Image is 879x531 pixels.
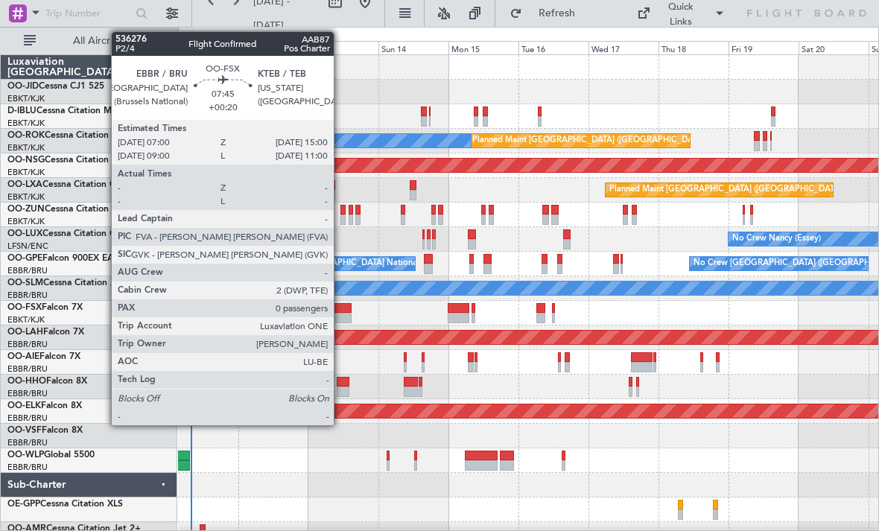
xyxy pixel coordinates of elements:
span: OO-NSG [7,156,45,165]
div: Planned Maint [GEOGRAPHIC_DATA] ([GEOGRAPHIC_DATA]) [191,351,426,373]
div: Fri 19 [729,41,799,54]
span: OE-GPP [7,500,40,509]
a: LFSN/ENC [7,241,48,252]
a: EBKT/KJK [7,216,45,227]
a: EBBR/BRU [7,265,48,276]
button: Quick Links [629,1,732,25]
a: EBKT/KJK [7,142,45,153]
a: EBKT/KJK [7,93,45,104]
span: OO-LXA [7,180,42,189]
div: Thu 18 [659,41,729,54]
a: OO-HHOFalcon 8X [7,377,87,386]
div: Wed 17 [588,41,659,54]
div: No Crew [GEOGRAPHIC_DATA] ([GEOGRAPHIC_DATA] National) [172,252,422,275]
a: EBBR/BRU [7,290,48,301]
a: EBKT/KJK [7,314,45,325]
span: OO-LAH [7,328,43,337]
a: OO-LAHFalcon 7X [7,328,84,337]
a: OO-ROKCessna Citation CJ4 [7,131,127,140]
span: Refresh [525,8,588,19]
a: OO-LUXCessna Citation CJ4 [7,229,125,238]
a: OO-ELKFalcon 8X [7,401,82,410]
div: Planned Maint [GEOGRAPHIC_DATA] ([GEOGRAPHIC_DATA] National) [259,252,529,275]
div: Tue 16 [518,41,588,54]
div: Planned Maint [GEOGRAPHIC_DATA] ([GEOGRAPHIC_DATA]) [609,179,844,201]
a: EBBR/BRU [7,388,48,399]
span: OO-ROK [7,131,45,140]
a: EBBR/BRU [7,339,48,350]
a: OO-FSXFalcon 7X [7,303,83,312]
div: Sun 14 [378,41,448,54]
div: Fri 12 [238,41,308,54]
span: OO-FSX [7,303,42,312]
span: OO-ZUN [7,205,45,214]
a: OO-ZUNCessna Citation CJ4 [7,205,127,214]
a: EBBR/BRU [7,413,48,424]
div: Planned Maint [GEOGRAPHIC_DATA] ([GEOGRAPHIC_DATA]) [472,130,707,152]
a: OO-AIEFalcon 7X [7,352,80,361]
a: OO-NSGCessna Citation CJ4 [7,156,127,165]
div: Thu 11 [168,41,238,54]
div: Mon 15 [448,41,518,54]
span: OO-HHO [7,377,46,386]
span: OO-JID [7,82,39,91]
div: Sat 13 [308,41,378,54]
a: OO-VSFFalcon 8X [7,426,83,435]
a: OO-SLMCessna Citation XLS [7,279,126,287]
span: D-IBLU [7,106,37,115]
span: OO-SLM [7,279,43,287]
a: OO-LXACessna Citation CJ4 [7,180,125,189]
button: Refresh [503,1,592,25]
span: OO-WLP [7,451,44,460]
span: All Aircraft [39,36,157,46]
input: Trip Number [45,2,131,25]
div: Planned Maint Geneva (Cointrin) [195,375,318,398]
div: [DATE] [181,30,206,42]
button: All Aircraft [16,29,162,53]
a: OO-JIDCessna CJ1 525 [7,82,104,91]
a: D-IBLUCessna Citation M2 [7,106,117,115]
a: EBBR/BRU [7,363,48,375]
a: EBBR/BRU [7,462,48,473]
a: OO-GPEFalcon 900EX EASy II [7,254,131,263]
div: No Crew Nancy (Essey) [732,228,821,250]
span: OO-LUX [7,229,42,238]
a: EBKT/KJK [7,191,45,203]
a: OE-GPPCessna Citation XLS [7,500,123,509]
a: EBKT/KJK [7,167,45,178]
span: OO-VSF [7,426,42,435]
span: OO-GPE [7,254,42,263]
a: EBKT/KJK [7,118,45,129]
a: OO-WLPGlobal 5500 [7,451,95,460]
span: OO-AIE [7,352,39,361]
span: OO-ELK [7,401,41,410]
a: EBBR/BRU [7,437,48,448]
div: Sat 20 [799,41,869,54]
